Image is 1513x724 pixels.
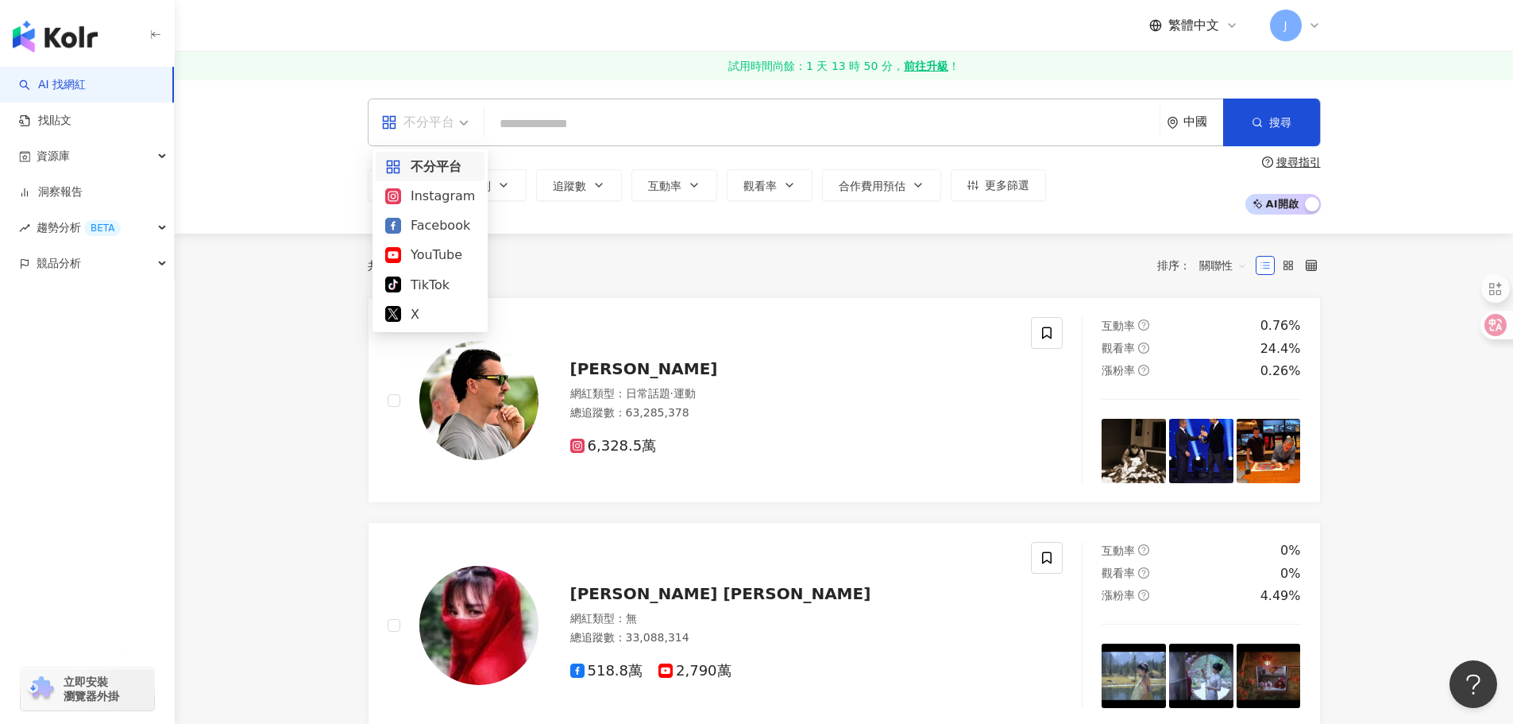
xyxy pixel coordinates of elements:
span: 運動 [674,387,696,400]
div: Instagram [385,186,475,206]
span: question-circle [1138,343,1149,354]
span: 互動率 [1102,319,1135,332]
span: 觀看率 [743,180,777,192]
span: 觀看率 [1102,342,1135,354]
a: 找貼文 [19,113,71,129]
a: searchAI 找網紅 [19,77,86,93]
span: environment [1167,117,1179,129]
div: 網紅類型 ： 無 [570,611,1013,627]
span: 518.8萬 [570,663,643,679]
a: 試用時間尚餘：1 天 13 時 50 分，前往升級！ [175,52,1513,80]
span: appstore [385,159,401,175]
div: 0.76% [1260,317,1301,335]
span: 資源庫 [37,138,70,174]
span: 立即安裝 瀏覽器外掛 [64,675,119,703]
span: 6,328.5萬 [570,438,657,455]
div: 不分平台 [381,110,454,135]
div: 4.49% [1260,587,1301,605]
span: 日常話題 [626,387,670,400]
span: 搜尋 [1269,116,1291,129]
a: chrome extension立即安裝 瀏覽器外掛 [21,668,154,710]
button: 更多篩選 [951,169,1046,201]
iframe: Help Scout Beacon - Open [1449,660,1497,708]
span: 合作費用預估 [839,180,905,192]
span: 關聯性 [1199,253,1247,278]
div: YouTube [385,245,475,265]
img: post-image [1169,644,1233,708]
div: 中國 [1183,115,1223,129]
div: 網紅類型 ： [570,386,1013,402]
img: KOL Avatar [419,341,538,460]
span: question-circle [1262,157,1273,168]
span: question-circle [1138,590,1149,601]
span: 更多篩選 [985,179,1029,192]
div: 0.26% [1260,362,1301,380]
span: question-circle [1138,567,1149,579]
span: question-circle [1138,319,1149,331]
span: [PERSON_NAME] [PERSON_NAME] [570,584,871,603]
div: BETA [84,220,121,236]
a: 洞察報告 [19,184,83,200]
div: TikTok [385,275,475,295]
span: 繁體中文 [1168,17,1219,34]
span: 互動率 [648,180,681,192]
span: question-circle [1138,365,1149,376]
span: 漲粉率 [1102,589,1135,602]
div: Facebook [385,215,475,235]
img: post-image [1169,419,1233,483]
div: 排序： [1157,253,1256,278]
span: 漲粉率 [1102,364,1135,377]
button: 類型 [368,169,442,201]
div: X [385,304,475,324]
div: 共 筆 [368,259,442,272]
span: 2,790萬 [658,663,731,679]
img: post-image [1237,644,1301,708]
button: 性別 [452,169,527,201]
button: 合作費用預估 [822,169,941,201]
div: 搜尋指引 [1276,156,1321,168]
a: KOL Avatar[PERSON_NAME]網紅類型：日常話題·運動總追蹤數：63,285,3786,328.5萬互動率question-circle0.76%觀看率question-circ... [368,297,1321,503]
span: J [1283,17,1287,34]
span: 互動率 [1102,544,1135,557]
button: 搜尋 [1223,99,1320,146]
span: 趨勢分析 [37,210,121,246]
span: question-circle [1138,544,1149,556]
img: logo [13,21,98,52]
span: 競品分析 [37,246,81,281]
div: 0% [1280,542,1300,559]
img: chrome extension [25,676,56,702]
div: 0% [1280,565,1300,583]
span: rise [19,223,30,234]
span: 追蹤數 [553,180,586,192]
span: · [670,387,674,400]
span: 觀看率 [1102,567,1135,579]
img: post-image [1102,419,1166,483]
div: 總追蹤數 ： 63,285,378 [570,405,1013,421]
div: 總追蹤數 ： 33,088,314 [570,630,1013,646]
span: [PERSON_NAME] [570,359,718,378]
span: appstore [381,114,397,130]
button: 觀看率 [727,169,812,201]
button: 追蹤數 [536,169,622,201]
img: post-image [1237,419,1301,483]
button: 互動率 [631,169,717,201]
strong: 前往升級 [904,58,948,74]
div: 不分平台 [385,157,475,176]
img: post-image [1102,644,1166,708]
div: 24.4% [1260,340,1301,358]
img: KOL Avatar [419,566,538,685]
